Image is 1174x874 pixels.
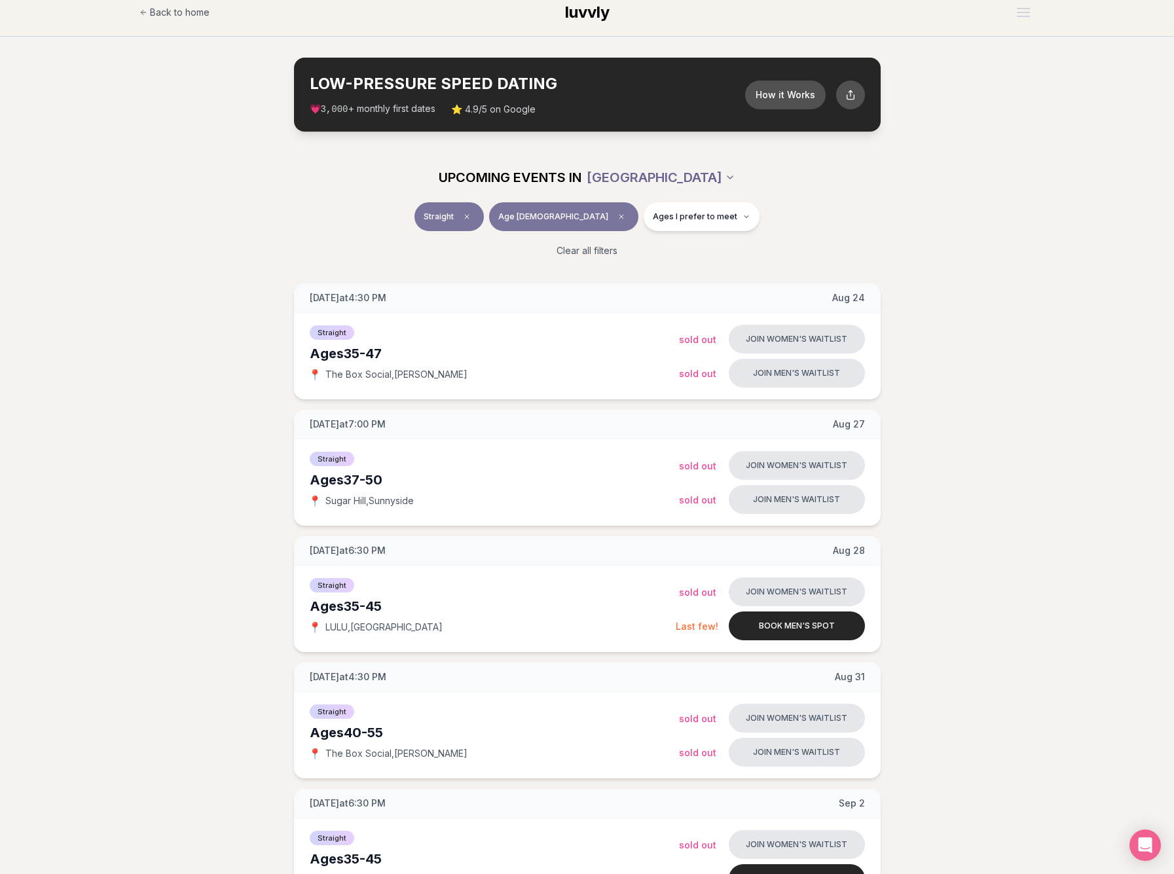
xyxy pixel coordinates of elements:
[325,621,443,634] span: LULU , [GEOGRAPHIC_DATA]
[310,418,386,431] span: [DATE] at 7:00 PM
[565,2,610,23] a: luvvly
[459,209,475,225] span: Clear event type filter
[310,670,386,683] span: [DATE] at 4:30 PM
[729,577,865,606] button: Join women's waitlist
[310,748,320,759] span: 📍
[414,202,484,231] button: StraightClear event type filter
[325,494,414,507] span: Sugar Hill , Sunnyside
[498,211,608,222] span: Age [DEMOGRAPHIC_DATA]
[679,494,716,505] span: Sold Out
[310,850,679,868] div: Ages 35-45
[679,334,716,345] span: Sold Out
[676,621,718,632] span: Last few!
[310,578,354,592] span: Straight
[729,485,865,514] button: Join men's waitlist
[644,202,760,231] button: Ages I prefer to meet
[729,611,865,640] button: Book men's spot
[729,704,865,733] button: Join women's waitlist
[587,163,735,192] button: [GEOGRAPHIC_DATA]
[310,544,386,557] span: [DATE] at 6:30 PM
[729,738,865,767] button: Join men's waitlist
[679,839,716,850] span: Sold Out
[653,211,737,222] span: Ages I prefer to meet
[310,325,354,340] span: Straight
[833,418,865,431] span: Aug 27
[310,471,679,489] div: Ages 37-50
[679,368,716,379] span: Sold Out
[310,622,320,632] span: 📍
[310,369,320,380] span: 📍
[745,81,826,109] button: How it Works
[679,747,716,758] span: Sold Out
[489,202,638,231] button: Age [DEMOGRAPHIC_DATA]Clear age
[310,452,354,466] span: Straight
[679,587,716,598] span: Sold Out
[729,325,865,354] button: Join women's waitlist
[832,291,865,304] span: Aug 24
[321,104,348,115] span: 3,000
[310,291,386,304] span: [DATE] at 4:30 PM
[325,747,468,760] span: The Box Social , [PERSON_NAME]
[310,73,745,94] h2: LOW-PRESSURE SPEED DATING
[310,496,320,506] span: 📍
[325,368,468,381] span: The Box Social , [PERSON_NAME]
[310,102,435,116] span: 💗 + monthly first dates
[565,3,610,22] span: luvvly
[1129,829,1161,861] div: Open Intercom Messenger
[679,460,716,471] span: Sold Out
[729,359,865,388] button: Join men's waitlist
[614,209,629,225] span: Clear age
[150,6,210,19] span: Back to home
[310,797,386,810] span: [DATE] at 6:30 PM
[549,236,625,265] button: Clear all filters
[310,704,354,719] span: Straight
[1012,3,1035,22] button: Open menu
[310,723,679,742] div: Ages 40-55
[310,344,679,363] div: Ages 35-47
[729,451,865,480] button: Join women's waitlist
[310,831,354,845] span: Straight
[679,713,716,724] span: Sold Out
[833,544,865,557] span: Aug 28
[839,797,865,810] span: Sep 2
[310,597,676,615] div: Ages 35-45
[835,670,865,683] span: Aug 31
[451,103,536,116] span: ⭐ 4.9/5 on Google
[439,168,581,187] span: UPCOMING EVENTS IN
[424,211,454,222] span: Straight
[729,830,865,859] button: Join women's waitlist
